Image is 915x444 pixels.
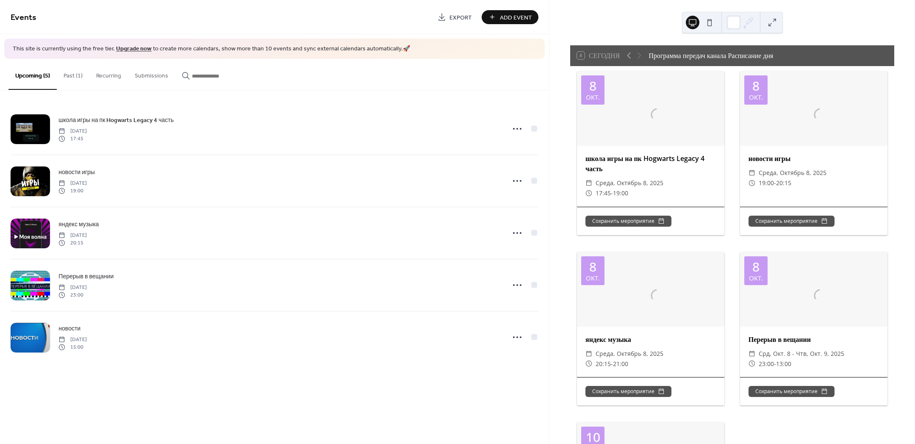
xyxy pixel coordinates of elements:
span: [DATE] [58,179,87,187]
div: новости игры [740,153,887,164]
span: [DATE] [58,231,87,239]
span: 13:00 [776,359,791,369]
button: Сохранить мероприятие [585,216,671,227]
div: 8 [752,80,760,92]
a: новости игры [58,167,95,177]
button: Сохранить мероприятие [585,386,671,397]
div: ​ [749,178,755,188]
button: Past (1) [57,59,89,89]
span: Events [11,9,36,26]
span: 20:15 [776,178,791,188]
div: ​ [585,349,592,359]
span: 23:00 [58,291,87,299]
div: ​ [585,188,592,198]
div: 10 [586,431,600,444]
span: - [611,359,613,369]
div: Перерыв в вещании [740,334,887,344]
div: окт. [586,275,600,281]
span: Export [449,13,472,22]
div: школа игры на пк Hogwarts Legacy 4 часть [577,153,724,174]
button: Recurring [89,59,128,89]
div: Программа передач канала Расписание дня [649,50,773,61]
a: новости [58,324,80,333]
div: ​ [585,178,592,188]
a: Export [431,10,478,24]
span: 19:00 [613,188,628,198]
div: ​ [749,168,755,178]
span: 21:00 [613,359,628,369]
div: 8 [752,261,760,273]
span: 20:15 [58,239,87,247]
div: окт. [586,94,600,100]
a: яндекс музыка [58,219,99,229]
span: новости игры [58,168,95,177]
a: школа игры на пк Hogwarts Legacy 4 часть [58,115,174,125]
div: окт. [749,275,763,281]
span: 23:00 [759,359,774,369]
span: среда, октябрь 8, 2025 [596,178,663,188]
span: - [611,188,613,198]
span: 17:45 [58,135,87,143]
div: ​ [585,359,592,369]
button: Submissions [128,59,175,89]
button: Upcoming (5) [8,59,57,90]
span: [DATE] [58,127,87,135]
a: Upgrade now [116,43,152,55]
button: Add Event [482,10,538,24]
span: This site is currently using the free tier. to create more calendars, show more than 10 events an... [13,45,410,53]
span: - [774,178,776,188]
span: среда, октябрь 8, 2025 [759,168,826,178]
div: 8 [589,80,596,92]
span: Add Event [500,13,532,22]
div: яндекс музыка [577,334,724,344]
span: школа игры на пк Hogwarts Legacy 4 часть [58,116,174,125]
span: среда, октябрь 8, 2025 [596,349,663,359]
span: 17:45 [596,188,611,198]
button: Сохранить мероприятие [749,216,835,227]
button: Сохранить мероприятие [749,386,835,397]
span: новости [58,324,80,333]
div: окт. [749,94,763,100]
a: Перерыв в вещании [58,272,114,281]
span: - [774,359,776,369]
span: срд, окт. 8 - чтв, окт. 9, 2025 [759,349,844,359]
div: ​ [749,349,755,359]
span: [DATE] [58,336,87,343]
div: 8 [589,261,596,273]
span: 19:00 [759,178,774,188]
div: ​ [749,359,755,369]
span: 19:00 [58,187,87,195]
span: 20:15 [596,359,611,369]
span: [DATE] [58,283,87,291]
span: 15:00 [58,344,87,351]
